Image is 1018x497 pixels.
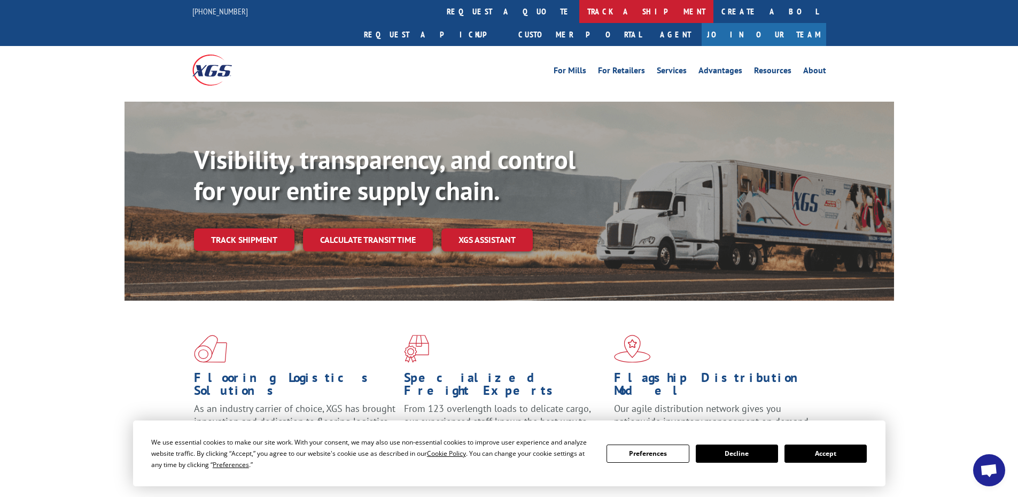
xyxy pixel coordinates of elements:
[151,437,594,470] div: We use essential cookies to make our site work. With your consent, we may also use non-essential ...
[607,445,689,463] button: Preferences
[194,228,294,251] a: Track shipment
[404,371,606,402] h1: Specialized Freight Experts
[784,445,867,463] button: Accept
[657,66,687,78] a: Services
[698,66,742,78] a: Advantages
[614,371,816,402] h1: Flagship Distribution Model
[554,66,586,78] a: For Mills
[510,23,649,46] a: Customer Portal
[356,23,510,46] a: Request a pickup
[598,66,645,78] a: For Retailers
[192,6,248,17] a: [PHONE_NUMBER]
[754,66,791,78] a: Resources
[973,454,1005,486] a: Open chat
[194,335,227,363] img: xgs-icon-total-supply-chain-intelligence-red
[213,460,249,469] span: Preferences
[803,66,826,78] a: About
[649,23,702,46] a: Agent
[303,228,433,251] a: Calculate transit time
[404,402,606,450] p: From 123 overlength loads to delicate cargo, our experienced staff knows the best way to move you...
[441,228,533,251] a: XGS ASSISTANT
[194,402,395,440] span: As an industry carrier of choice, XGS has brought innovation and dedication to flooring logistics...
[404,335,429,363] img: xgs-icon-focused-on-flooring-red
[702,23,826,46] a: Join Our Team
[614,335,651,363] img: xgs-icon-flagship-distribution-model-red
[696,445,778,463] button: Decline
[133,420,885,486] div: Cookie Consent Prompt
[614,402,811,427] span: Our agile distribution network gives you nationwide inventory management on demand.
[194,143,576,207] b: Visibility, transparency, and control for your entire supply chain.
[194,371,396,402] h1: Flooring Logistics Solutions
[427,449,466,458] span: Cookie Policy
